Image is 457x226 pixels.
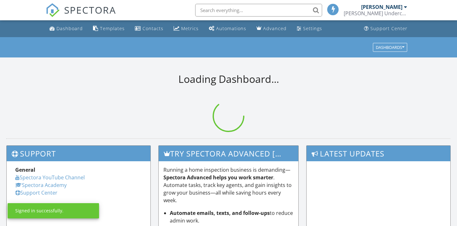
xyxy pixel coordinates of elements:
p: Running a home inspection business is demanding— . Automate tasks, track key agents, and gain ins... [163,166,294,204]
div: Metrics [181,25,199,31]
input: Search everything... [195,4,322,17]
a: Metrics [171,23,201,35]
span: SPECTORA [64,3,116,17]
div: Templates [100,25,125,31]
div: Advanced [263,25,287,31]
a: SPECTORA [46,9,116,22]
h3: Support [7,146,150,161]
div: Contacts [142,25,163,31]
h3: Latest Updates [307,146,450,161]
a: Templates [90,23,127,35]
div: Settings [303,25,322,31]
div: Support Center [370,25,407,31]
a: Support Center [361,23,410,35]
a: Settings [294,23,325,35]
a: Automations (Basic) [206,23,249,35]
div: Dashboards [376,45,404,50]
strong: Automate emails, texts, and follow-ups [170,209,270,216]
div: [PERSON_NAME] [361,4,402,10]
a: Support Center [15,189,57,196]
strong: General [15,166,35,173]
div: Automations [216,25,246,31]
a: Dashboard [47,23,85,35]
div: Signed in successfully. [15,208,63,214]
div: Steves Undercover Home Inspection LLC [344,10,407,17]
a: Contacts [132,23,166,35]
button: Dashboards [373,43,407,52]
li: to reduce admin work. [170,209,294,224]
h3: Try spectora advanced [DATE] [159,146,299,161]
a: Spectora YouTube Channel [15,174,85,181]
img: The Best Home Inspection Software - Spectora [46,3,60,17]
div: Dashboard [56,25,83,31]
a: Advanced [254,23,289,35]
strong: Spectora Advanced helps you work smarter [163,174,273,181]
a: Spectora Academy [15,182,67,189]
